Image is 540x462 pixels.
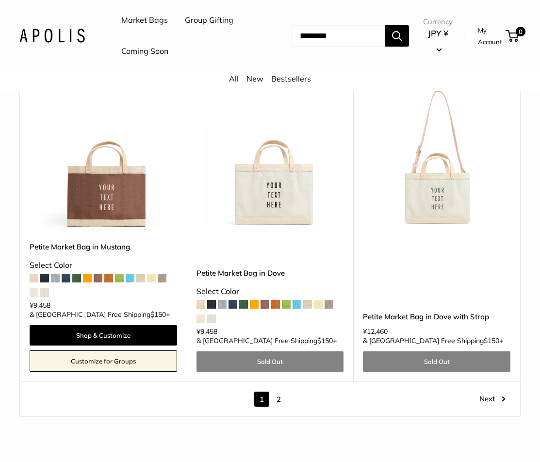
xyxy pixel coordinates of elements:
[271,392,286,407] a: 2
[196,351,344,372] a: Sold Out
[196,337,337,344] span: & [GEOGRAPHIC_DATA] Free Shipping +
[30,350,177,372] a: Customize for Groups
[363,337,503,344] span: & [GEOGRAPHIC_DATA] Free Shipping +
[185,13,233,28] a: Group Gifting
[292,25,385,47] input: Search...
[385,25,409,47] button: Search
[196,267,344,279] a: Petite Market Bag in Dove
[30,302,50,309] span: ¥9,458
[19,29,85,43] img: Apolis
[30,311,170,318] span: & [GEOGRAPHIC_DATA] Free Shipping +
[30,84,177,231] img: Petite Market Bag in Mustang
[363,84,510,231] img: Petite Market Bag in Dove with Strap
[196,84,344,231] a: Petite Market Bag in DovePetite Market Bag in Dove
[229,74,239,83] a: All
[478,24,502,48] a: My Account
[30,258,177,273] div: Select Color
[196,284,344,299] div: Select Color
[423,26,453,57] button: JPY ¥
[196,328,217,335] span: ¥9,458
[246,74,263,83] a: New
[507,30,519,42] a: 0
[423,15,453,29] span: Currency
[121,44,168,59] a: Coming Soon
[196,84,344,231] img: Petite Market Bag in Dove
[30,84,177,231] a: Petite Market Bag in MustangPetite Market Bag in Mustang
[484,336,499,345] span: $150
[363,311,510,322] a: Petite Market Bag in Dove with Strap
[363,84,510,231] a: Petite Market Bag in Dove with StrapPetite Market Bag in Dove with Strap
[30,241,177,252] a: Petite Market Bag in Mustang
[30,325,177,346] a: Shop & Customize
[479,392,506,407] a: Next
[150,310,166,319] span: $150
[363,328,388,335] span: ¥12,460
[428,28,448,38] span: JPY ¥
[516,27,525,36] span: 0
[254,392,269,407] span: 1
[317,336,333,345] span: $150
[121,13,168,28] a: Market Bags
[271,74,311,83] a: Bestsellers
[363,351,510,372] a: Sold Out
